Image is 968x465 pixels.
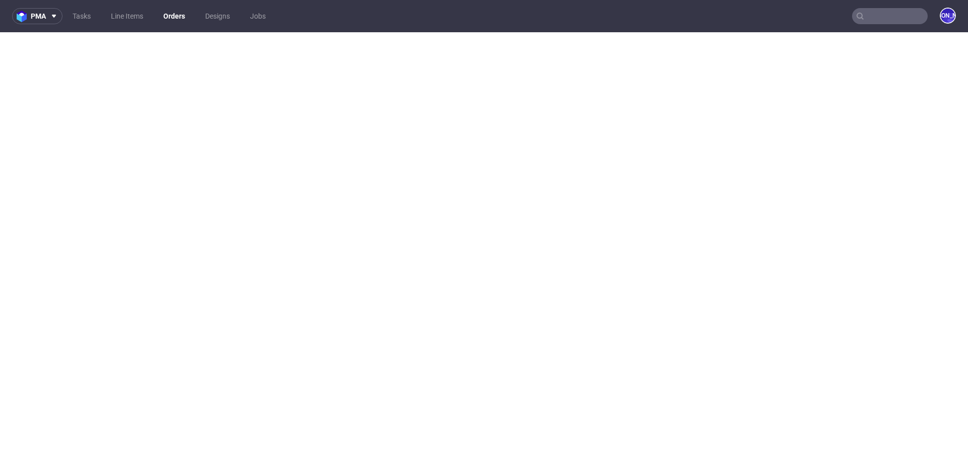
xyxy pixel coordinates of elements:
[941,9,955,23] figcaption: [PERSON_NAME]
[157,8,191,24] a: Orders
[67,8,97,24] a: Tasks
[17,11,31,22] img: logo
[199,8,236,24] a: Designs
[105,8,149,24] a: Line Items
[12,8,63,24] button: pma
[244,8,272,24] a: Jobs
[31,13,46,20] span: pma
